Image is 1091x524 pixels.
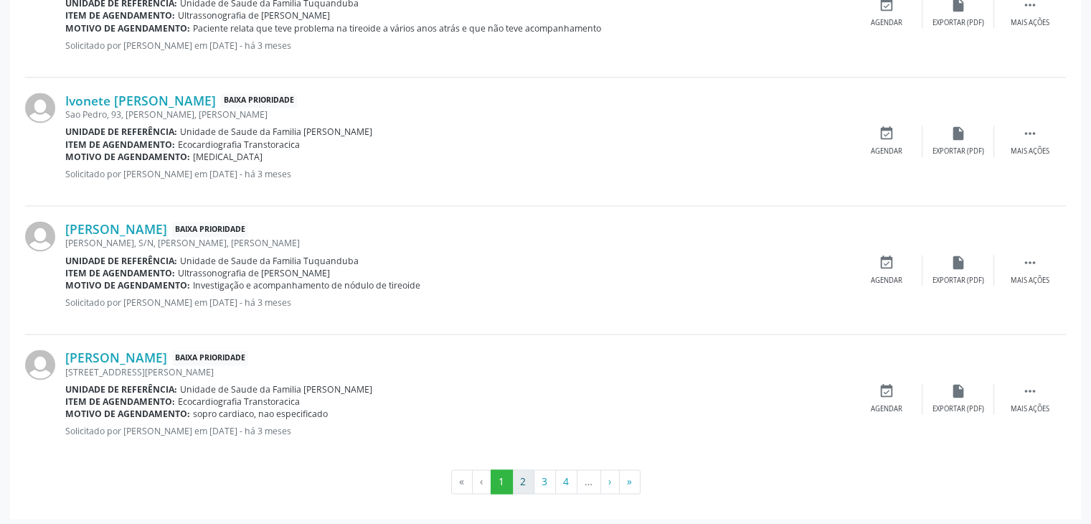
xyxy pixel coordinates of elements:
ul: Pagination [25,469,1066,494]
img: img [25,221,55,251]
button: Go to next page [600,469,620,494]
div: Mais ações [1011,146,1049,156]
p: Solicitado por [PERSON_NAME] em [DATE] - há 3 meses [65,39,851,52]
b: Motivo de agendamento: [65,22,190,34]
b: Item de agendamento: [65,139,175,151]
span: Unidade de Saude da Familia [PERSON_NAME] [180,383,372,396]
span: sopro cardiaco, nao especificado [193,408,328,420]
i: event_available [879,126,894,141]
div: Mais ações [1011,18,1049,28]
span: Ecocardiografia Transtoracica [178,139,300,151]
div: Exportar (PDF) [932,276,984,286]
a: Ivonete [PERSON_NAME] [65,93,216,108]
i:  [1022,126,1038,141]
a: [PERSON_NAME] [65,350,167,365]
div: Exportar (PDF) [932,146,984,156]
span: Investigação e acompanhamento de nódulo de tireoide [193,279,420,291]
span: Baixa Prioridade [172,350,248,365]
span: Unidade de Saude da Familia Tuquanduba [180,255,359,267]
button: Go to last page [619,469,641,494]
i: event_available [879,383,894,399]
i: insert_drive_file [950,126,966,141]
div: Mais ações [1011,276,1049,286]
button: Go to page 3 [534,469,556,494]
b: Item de agendamento: [65,9,175,22]
i:  [1022,255,1038,271]
b: Item de agendamento: [65,396,175,408]
img: img [25,350,55,380]
img: img [25,93,55,123]
b: Item de agendamento: [65,267,175,279]
i:  [1022,383,1038,399]
span: Unidade de Saude da Familia [PERSON_NAME] [180,126,372,138]
i: insert_drive_file [950,383,966,399]
div: Sao Pedro, 93, [PERSON_NAME], [PERSON_NAME] [65,108,851,121]
p: Solicitado por [PERSON_NAME] em [DATE] - há 3 meses [65,425,851,437]
span: Ultrassonografia de [PERSON_NAME] [178,9,330,22]
div: Exportar (PDF) [932,404,984,414]
button: Go to page 2 [512,469,534,494]
b: Motivo de agendamento: [65,151,190,163]
div: Agendar [871,404,902,414]
span: Ecocardiografia Transtoracica [178,396,300,408]
b: Motivo de agendamento: [65,408,190,420]
span: [MEDICAL_DATA] [193,151,263,163]
div: Agendar [871,18,902,28]
div: [PERSON_NAME], S/N, [PERSON_NAME], [PERSON_NAME] [65,237,851,249]
b: Unidade de referência: [65,383,177,396]
i: event_available [879,255,894,271]
div: Exportar (PDF) [932,18,984,28]
span: Baixa Prioridade [221,93,297,108]
span: Paciente relata que teve problema na tireoide a vários anos atrás e que não teve acompanhamento [193,22,601,34]
span: Ultrassonografia de [PERSON_NAME] [178,267,330,279]
div: [STREET_ADDRESS][PERSON_NAME] [65,366,851,378]
b: Motivo de agendamento: [65,279,190,291]
b: Unidade de referência: [65,255,177,267]
div: Mais ações [1011,404,1049,414]
b: Unidade de referência: [65,126,177,138]
div: Agendar [871,146,902,156]
a: [PERSON_NAME] [65,221,167,237]
button: Go to page 1 [491,469,513,494]
i: insert_drive_file [950,255,966,271]
button: Go to page 4 [555,469,577,494]
p: Solicitado por [PERSON_NAME] em [DATE] - há 3 meses [65,168,851,180]
span: Baixa Prioridade [172,222,248,237]
p: Solicitado por [PERSON_NAME] em [DATE] - há 3 meses [65,296,851,309]
div: Agendar [871,276,902,286]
